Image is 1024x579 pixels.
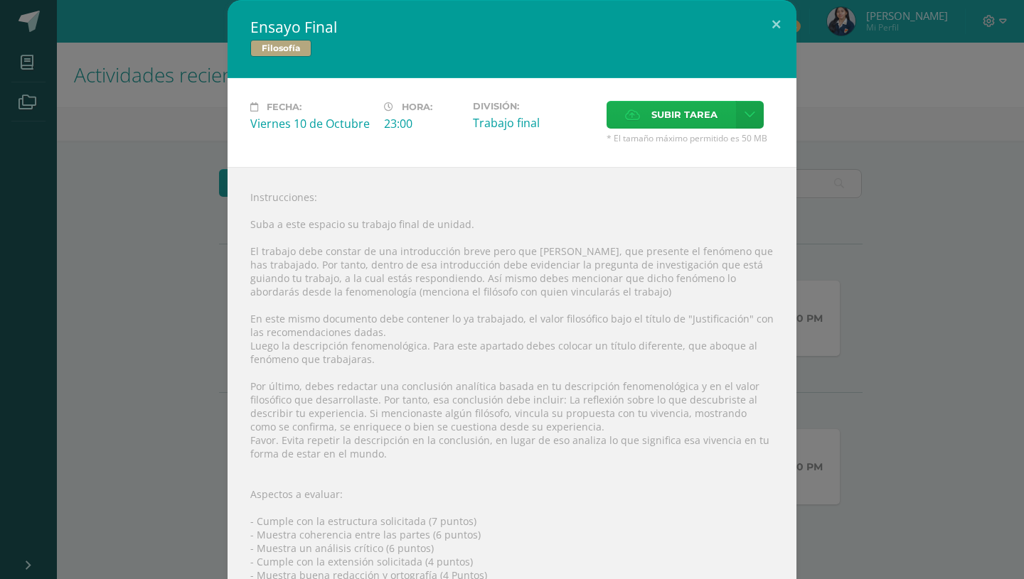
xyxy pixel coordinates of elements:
[267,102,302,112] span: Fecha:
[384,116,462,131] div: 23:00
[607,132,774,144] span: * El tamaño máximo permitido es 50 MB
[402,102,432,112] span: Hora:
[473,101,595,112] label: División:
[473,115,595,131] div: Trabajo final
[250,116,373,131] div: Viernes 10 de Octubre
[250,17,774,37] h2: Ensayo Final
[651,102,718,128] span: Subir tarea
[250,40,311,57] span: Filosofía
